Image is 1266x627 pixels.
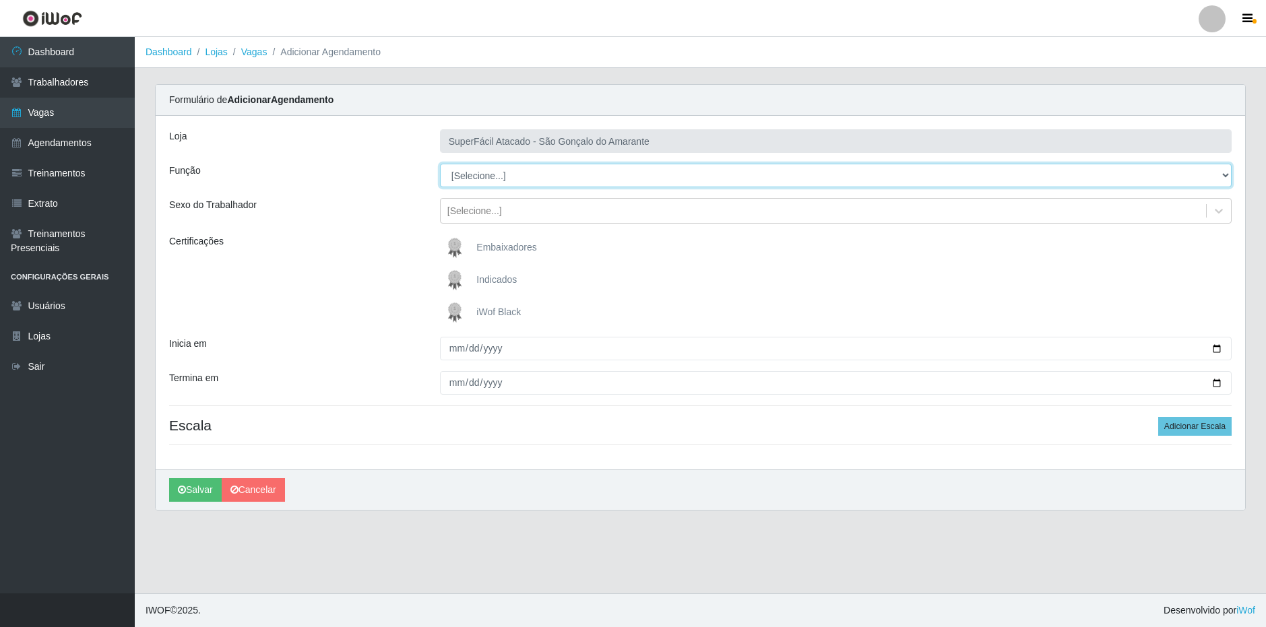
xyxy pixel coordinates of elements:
[169,478,222,502] button: Salvar
[441,267,474,294] img: Indicados
[146,46,192,57] a: Dashboard
[169,371,218,385] label: Termina em
[146,605,170,616] span: IWOF
[205,46,227,57] a: Lojas
[441,234,474,261] img: Embaixadores
[267,45,381,59] li: Adicionar Agendamento
[1158,417,1232,436] button: Adicionar Escala
[169,337,207,351] label: Inicia em
[135,37,1266,68] nav: breadcrumb
[476,242,537,253] span: Embaixadores
[156,85,1245,116] div: Formulário de
[440,371,1232,395] input: 00/00/0000
[476,274,517,285] span: Indicados
[222,478,285,502] a: Cancelar
[241,46,267,57] a: Vagas
[1236,605,1255,616] a: iWof
[447,204,502,218] div: [Selecione...]
[22,10,82,27] img: CoreUI Logo
[476,306,521,317] span: iWof Black
[440,337,1232,360] input: 00/00/0000
[227,94,334,105] strong: Adicionar Agendamento
[146,603,201,618] span: © 2025 .
[441,299,474,326] img: iWof Black
[169,417,1232,434] h4: Escala
[169,164,201,178] label: Função
[169,234,224,249] label: Certificações
[1164,603,1255,618] span: Desenvolvido por
[169,198,257,212] label: Sexo do Trabalhador
[169,129,187,143] label: Loja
